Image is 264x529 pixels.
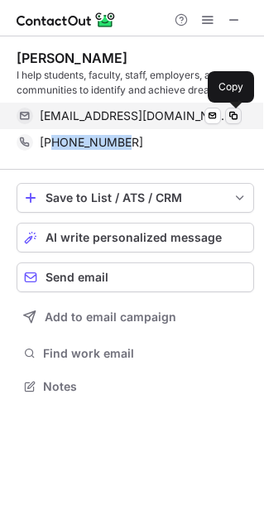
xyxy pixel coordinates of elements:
span: [EMAIL_ADDRESS][DOMAIN_NAME] [40,108,229,123]
button: save-profile-one-click [17,183,254,213]
div: Save to List / ATS / CRM [46,191,225,204]
span: [PHONE_NUMBER] [40,135,143,150]
span: Find work email [43,346,247,361]
span: Notes [43,379,247,394]
span: Send email [46,271,108,284]
button: Notes [17,375,254,398]
div: I help students, faculty, staff, employers, and communities to identify and achieve dreams throug... [17,68,254,98]
button: Send email [17,262,254,292]
button: Add to email campaign [17,302,254,332]
div: [PERSON_NAME] [17,50,127,66]
img: ContactOut v5.3.10 [17,10,116,30]
span: AI write personalized message [46,231,222,244]
span: Add to email campaign [45,310,176,324]
button: AI write personalized message [17,223,254,252]
button: Find work email [17,342,254,365]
